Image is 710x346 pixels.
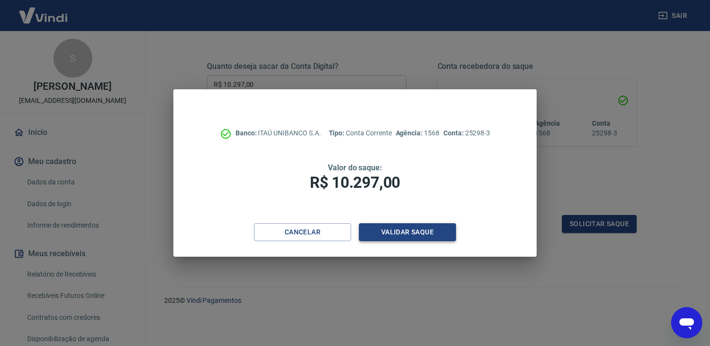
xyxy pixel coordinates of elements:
[443,128,490,138] p: 25298-3
[671,307,702,338] iframe: Botão para abrir a janela de mensagens
[396,128,440,138] p: 1568
[329,128,392,138] p: Conta Corrente
[236,129,258,137] span: Banco:
[329,129,346,137] span: Tipo:
[396,129,424,137] span: Agência:
[328,163,382,172] span: Valor do saque:
[236,128,321,138] p: ITAÚ UNIBANCO S.A.
[254,223,351,241] button: Cancelar
[310,173,400,192] span: R$ 10.297,00
[359,223,456,241] button: Validar saque
[443,129,465,137] span: Conta:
